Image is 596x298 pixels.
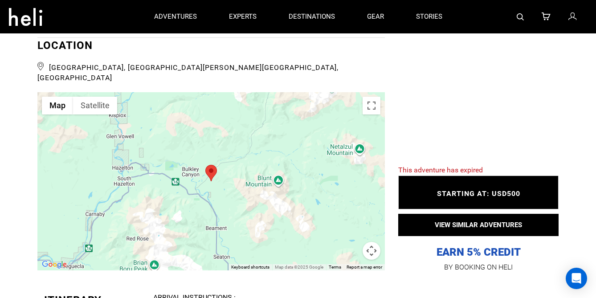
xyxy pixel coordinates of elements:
button: VIEW SIMILAR ADVENTURES [398,214,559,236]
span: STARTING AT: USD500 [437,189,520,198]
button: Show street map [42,97,73,114]
a: Open this area in Google Maps (opens a new window) [40,259,69,270]
img: search-bar-icon.svg [517,13,524,20]
img: Google [40,259,69,270]
div: LOCATION [37,38,385,83]
button: Show satellite imagery [73,97,117,114]
button: Toggle fullscreen view [363,97,380,114]
button: Keyboard shortcuts [231,264,269,270]
div: Open Intercom Messenger [566,268,587,289]
p: BY BOOKING ON HELI [398,261,559,274]
p: experts [229,12,257,21]
p: adventures [154,12,197,21]
span: This adventure has expired [398,166,483,174]
p: destinations [289,12,335,21]
a: Terms (opens in new tab) [329,265,341,269]
a: Report a map error [347,265,382,269]
span: [GEOGRAPHIC_DATA], [GEOGRAPHIC_DATA][PERSON_NAME][GEOGRAPHIC_DATA], [GEOGRAPHIC_DATA] [37,60,385,83]
button: Map camera controls [363,242,380,260]
span: Map data ©2025 Google [275,265,323,269]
